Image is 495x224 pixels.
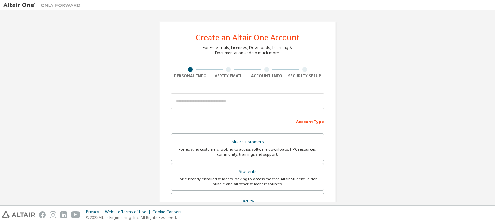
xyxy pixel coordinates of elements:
div: Verify Email [209,73,248,79]
img: facebook.svg [39,211,46,218]
div: Website Terms of Use [105,209,152,215]
div: Account Type [171,116,324,126]
div: Altair Customers [175,138,320,147]
div: For existing customers looking to access software downloads, HPC resources, community, trainings ... [175,147,320,157]
p: © 2025 Altair Engineering, Inc. All Rights Reserved. [86,215,186,220]
div: Account Info [247,73,286,79]
div: Students [175,167,320,176]
div: Faculty [175,197,320,206]
div: Privacy [86,209,105,215]
div: Create an Altair One Account [196,34,300,41]
img: youtube.svg [71,211,80,218]
img: linkedin.svg [60,211,67,218]
img: Altair One [3,2,84,8]
div: Personal Info [171,73,209,79]
div: Security Setup [286,73,324,79]
img: instagram.svg [50,211,56,218]
img: altair_logo.svg [2,211,35,218]
div: For Free Trials, Licenses, Downloads, Learning & Documentation and so much more. [203,45,292,55]
div: For currently enrolled students looking to access the free Altair Student Edition bundle and all ... [175,176,320,187]
div: Cookie Consent [152,209,186,215]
